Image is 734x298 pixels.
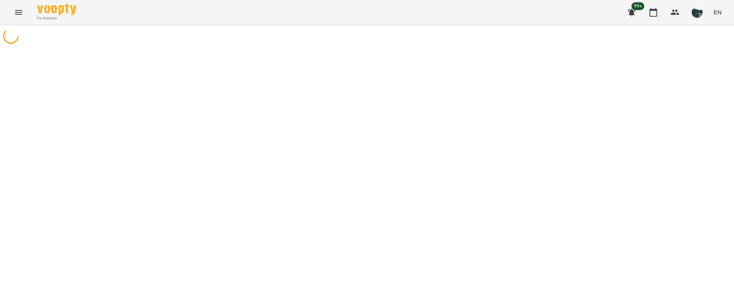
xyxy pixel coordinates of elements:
img: aa1b040b8dd0042f4e09f431b6c9ed0a.jpeg [692,7,703,18]
button: Menu [9,3,28,22]
span: 99+ [632,2,644,10]
img: Voopty Logo [37,4,76,15]
span: EN [713,8,722,16]
span: For Business [37,16,76,21]
button: EN [710,5,725,19]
